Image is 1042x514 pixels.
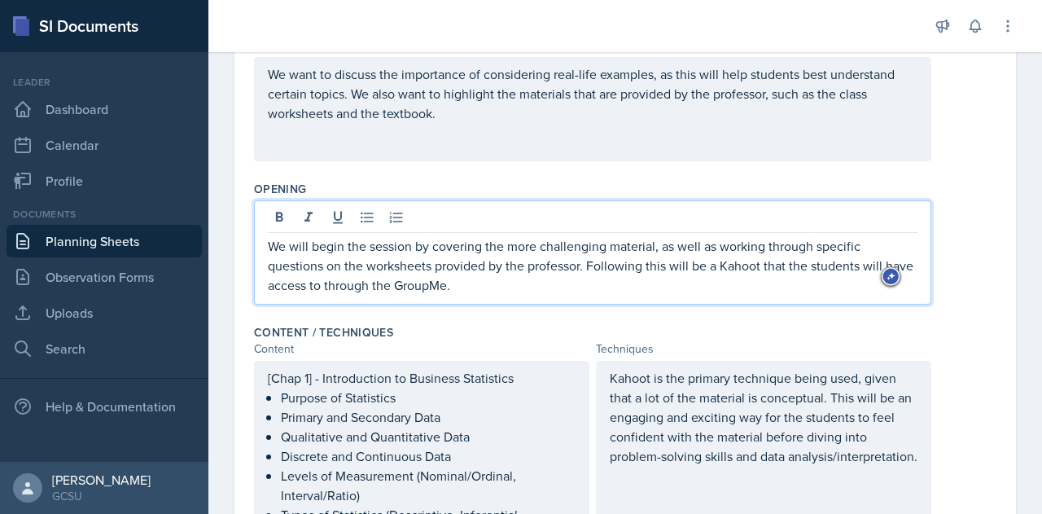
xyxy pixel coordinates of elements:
p: Discrete and Continuous Data [281,446,576,466]
div: Leader [7,75,202,90]
a: Planning Sheets [7,225,202,257]
div: Help & Documentation [7,390,202,423]
div: Techniques [596,340,931,358]
label: Opening [254,181,306,197]
p: We want to discuss the importance of considering real-life examples, as this will help students b... [268,64,917,123]
p: We will begin the session by covering the more challenging material, as well as working through s... [268,236,917,295]
div: Documents [7,207,202,222]
a: Observation Forms [7,261,202,293]
p: [Chap 1] - Introduction to Business Statistics [268,368,576,388]
a: Uploads [7,297,202,329]
a: Dashboard [7,93,202,125]
div: [PERSON_NAME] [52,472,151,488]
a: Calendar [7,129,202,161]
p: Primary and Secondary Data [281,407,576,427]
p: Kahoot is the primary technique being used, given that a lot of the material is conceptual. This ... [610,368,917,466]
div: GCSU [52,488,151,504]
p: Levels of Measurement (Nominal/Ordinal, Interval/Ratio) [281,466,576,505]
div: Content [254,340,589,358]
p: Purpose of Statistics [281,388,576,407]
a: Search [7,332,202,365]
label: Content / Techniques [254,324,393,340]
a: Profile [7,165,202,197]
p: Qualitative and Quantitative Data [281,427,576,446]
